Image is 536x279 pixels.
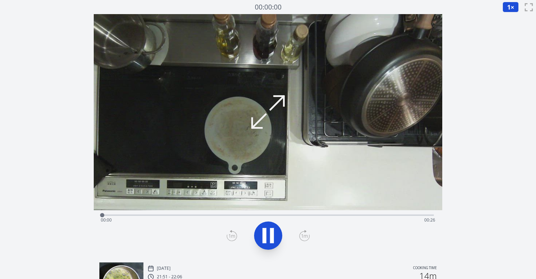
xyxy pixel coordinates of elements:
span: 1 [507,3,511,11]
p: [DATE] [157,266,171,271]
a: 00:00:00 [255,2,282,12]
p: Cooking time [413,265,437,272]
span: 00:26 [424,217,435,223]
button: 1× [503,2,519,12]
